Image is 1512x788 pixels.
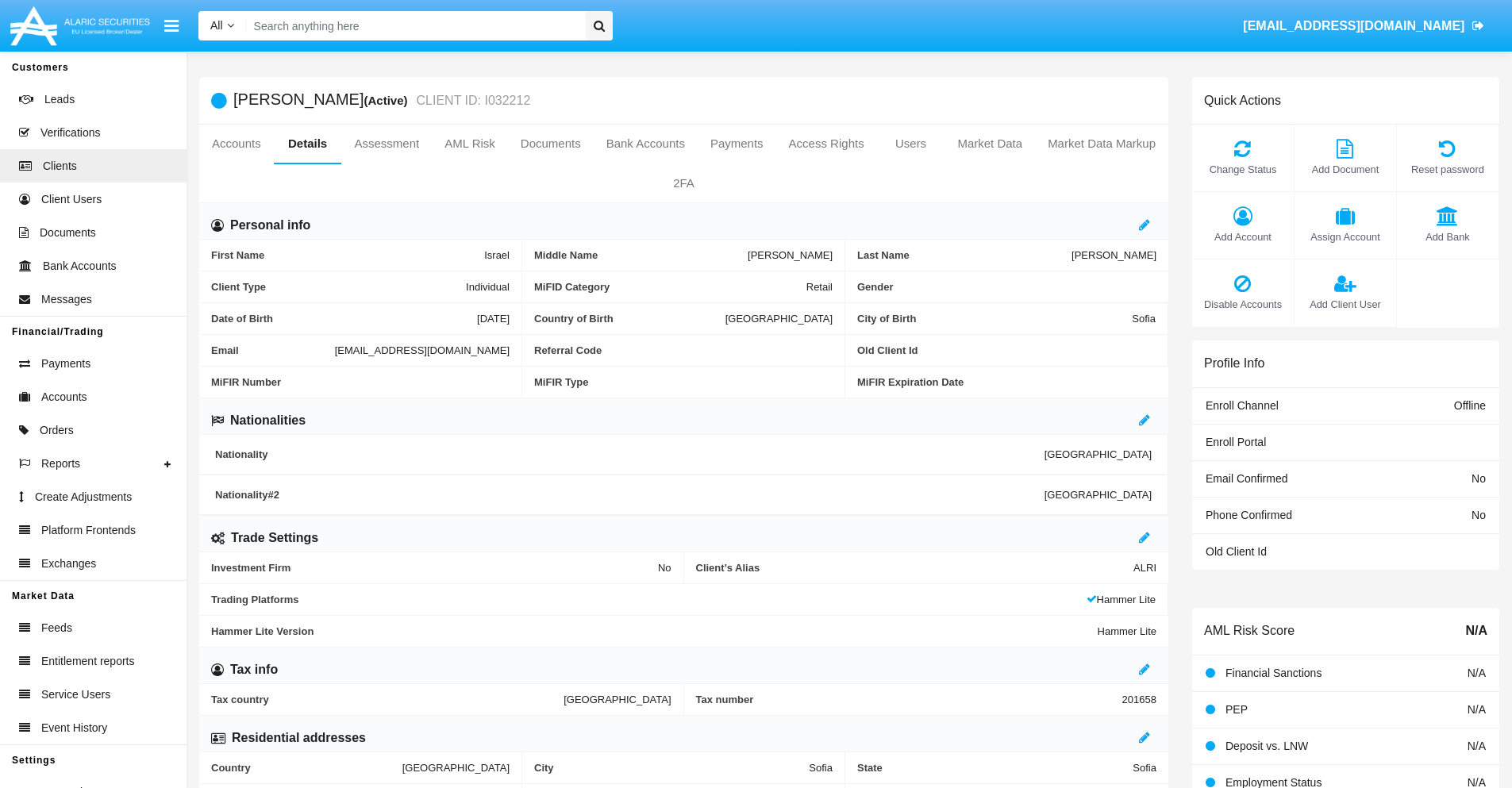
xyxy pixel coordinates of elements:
[1200,229,1286,244] span: Add Account
[41,291,92,308] span: Messages
[1225,740,1308,752] span: Deposit vs. LNW
[41,356,90,372] span: Payments
[776,125,877,163] a: Access Rights
[211,625,1098,637] span: Hammer Lite Version
[211,281,466,293] span: Client Type
[1204,623,1295,638] h6: AML Risk Score
[246,11,580,40] input: Search
[211,594,1087,605] span: Trading Platforms
[945,125,1035,163] a: Market Data
[1225,667,1322,679] span: Financial Sanctions
[877,125,945,163] a: Users
[534,249,748,261] span: Middle Name
[1243,19,1464,33] span: [EMAIL_ADDRESS][DOMAIN_NAME]
[231,529,318,547] h6: Trade Settings
[1206,545,1267,558] span: Old Client Id
[335,344,510,356] span: [EMAIL_ADDRESS][DOMAIN_NAME]
[1204,93,1281,108] h6: Quick Actions
[211,376,510,388] span: MiFIR Number
[1468,740,1486,752] span: N/A
[725,313,833,325] span: [GEOGRAPHIC_DATA]
[41,620,72,636] span: Feeds
[857,376,1156,388] span: MiFIR Expiration Date
[44,91,75,108] span: Leads
[1204,356,1264,371] h6: Profile Info
[43,158,77,175] span: Clients
[8,2,152,49] img: Logo image
[534,313,725,325] span: Country of Birth
[748,249,833,261] span: [PERSON_NAME]
[43,258,117,275] span: Bank Accounts
[211,694,564,705] span: Tax country
[564,694,671,705] span: [GEOGRAPHIC_DATA]
[508,125,594,163] a: Documents
[211,762,402,774] span: Country
[41,653,135,670] span: Entitlement reports
[1200,162,1286,177] span: Change Status
[1035,125,1168,163] a: Market Data Markup
[1098,625,1156,637] span: Hammer Lite
[232,729,366,747] h6: Residential addresses
[41,522,136,539] span: Platform Frontends
[594,125,698,163] a: Bank Accounts
[534,376,833,388] span: MiFIR Type
[534,762,809,774] span: City
[658,562,671,574] span: No
[1454,399,1486,412] span: Offline
[233,91,530,110] h5: [PERSON_NAME]
[1206,509,1292,521] span: Phone Confirmed
[534,344,833,356] span: Referral Code
[1472,472,1486,485] span: No
[1236,4,1492,48] a: [EMAIL_ADDRESS][DOMAIN_NAME]
[806,281,833,293] span: Retail
[41,191,102,208] span: Client Users
[198,17,246,34] a: All
[1465,621,1487,640] span: N/A
[534,281,806,293] span: MiFID Category
[857,344,1156,356] span: Old Client Id
[1225,703,1248,716] span: PEP
[1045,489,1152,501] span: [GEOGRAPHIC_DATA]
[1071,249,1156,261] span: [PERSON_NAME]
[1472,509,1486,521] span: No
[1206,399,1279,412] span: Enroll Channel
[41,389,87,406] span: Accounts
[857,762,1133,774] span: State
[413,94,531,107] small: CLIENT ID: I032212
[199,125,274,163] a: Accounts
[211,313,477,325] span: Date of Birth
[696,562,1134,574] span: Client’s Alias
[696,694,1122,705] span: Tax number
[230,217,310,234] h6: Personal info
[41,555,96,572] span: Exchanges
[215,489,1045,501] span: Nationality #2
[211,344,335,356] span: Email
[364,91,412,110] div: (Active)
[1045,448,1152,460] span: [GEOGRAPHIC_DATA]
[1468,667,1486,679] span: N/A
[41,456,80,472] span: Reports
[402,762,510,774] span: [GEOGRAPHIC_DATA]
[210,19,223,32] span: All
[1206,436,1266,448] span: Enroll Portal
[432,125,508,163] a: AML Risk
[41,720,107,736] span: Event History
[1133,562,1156,574] span: ALRI
[857,249,1071,261] span: Last Name
[809,762,833,774] span: Sofia
[40,125,100,141] span: Verifications
[40,422,74,439] span: Orders
[1405,162,1491,177] span: Reset password
[35,489,132,505] span: Create Adjustments
[698,125,776,163] a: Payments
[1122,694,1156,705] span: 201658
[857,281,1156,293] span: Gender
[199,164,1168,202] a: 2FA
[1132,313,1156,325] span: Sofia
[230,661,278,678] h6: Tax info
[1087,594,1156,605] span: Hammer Lite
[477,313,510,325] span: [DATE]
[1468,703,1486,716] span: N/A
[211,562,658,574] span: Investment Firm
[215,448,1045,460] span: Nationality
